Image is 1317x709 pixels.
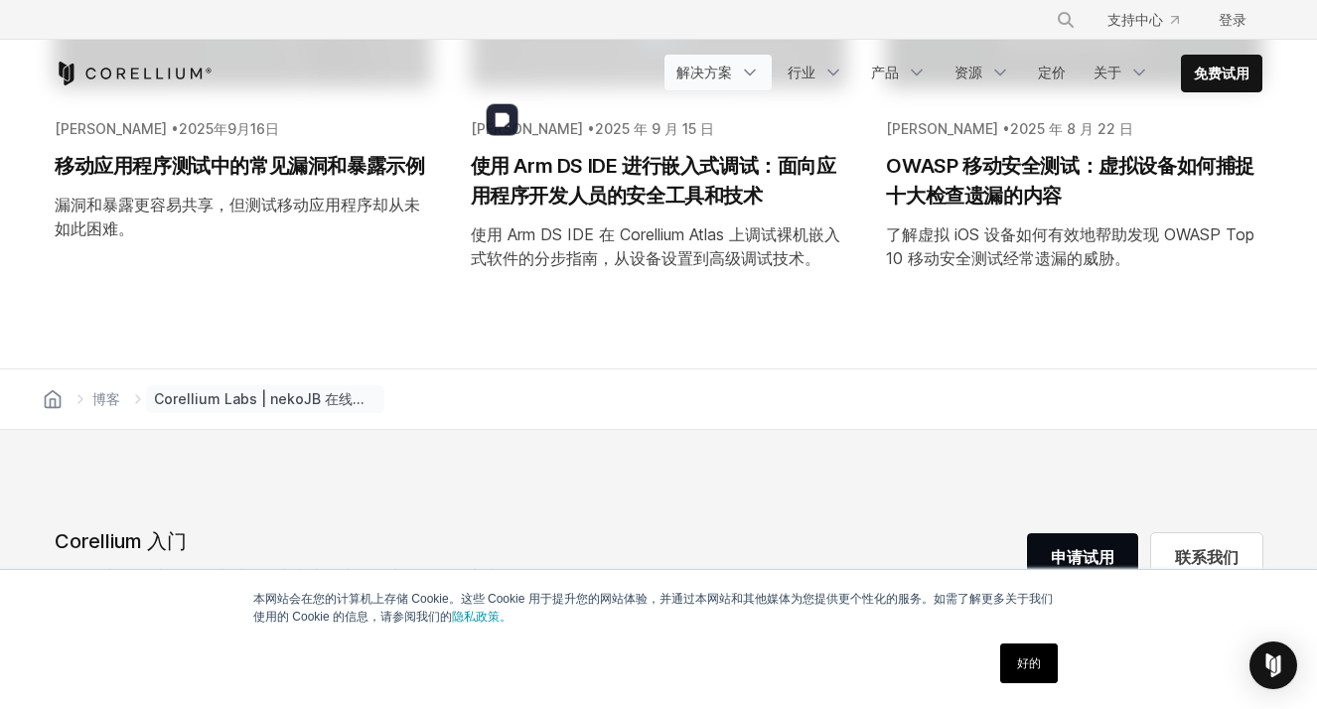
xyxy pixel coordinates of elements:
div: 导航菜单 [1032,2,1262,38]
font: 博客 [92,390,120,407]
a: 科雷利姆之家 [55,62,213,85]
font: 申请试用 [1051,547,1114,567]
font: [PERSON_NAME] • [55,120,179,137]
a: 博客 [88,385,124,413]
font: 免费试用 [1194,65,1249,81]
button: 搜索 [1048,2,1084,38]
a: 联系我们 [1151,533,1262,581]
font: 2025 年 9 月 15 日 [595,120,714,137]
a: 好的 [1000,643,1058,683]
font: 2025年9月16日 [179,120,279,137]
font: 使用 Arm DS IDE 进行嵌入式调试：面向应用程序开发人员的安全工具和技术 [471,154,836,208]
font: 我们致力于帮助您利用先进的技术彻底改变您的安全和开发实践。 [55,566,515,586]
font: Corellium Labs | nekoJB 在线：虚假 iOS 越狱还是安全陷阱？ [154,390,551,407]
font: 好的 [1017,656,1041,670]
font: Corellium 入门 [55,529,187,553]
a: 申请试用 [1027,533,1138,581]
font: 了解虚拟 iOS 设备如何有效地帮助发现 OWASP Top 10 移动安全测试经常遗漏的威胁。 [886,224,1254,268]
div: 导航菜单 [664,55,1262,92]
font: 联系我们 [1175,547,1239,567]
font: 关于 [1094,64,1121,80]
a: 隐私政策。 [452,610,512,624]
font: 登录 [1219,11,1246,28]
font: 本网站会在您的计算机上存储 Cookie。这些 Cookie 用于提升您的网站体验，并通过本网站和其他媒体为您提供更个性化的服务。如需了解更多关于我们使用的 Cookie 的信息，请参阅我们的 [253,592,1053,624]
font: 解决方案 [676,64,732,80]
font: OWASP 移动安全测试：虚拟设备如何捕捉十大检查遗漏的内容 [886,154,1254,208]
font: 漏洞和暴露更容易共享，但测试移动应用程序却从未如此困难。 [55,195,420,238]
font: 2025 年 8 月 22 日 [1010,120,1133,137]
font: 产品 [871,64,899,80]
font: 支持中心 [1107,11,1163,28]
font: [PERSON_NAME] • [471,120,595,137]
font: 行业 [788,64,815,80]
font: 使用 Arm DS IDE 在 Corellium Atlas 上调试裸机嵌入式软件的分步指南，从设备设置到高级调试技术。 [471,224,840,268]
font: 资源 [954,64,982,80]
font: 定价 [1038,64,1066,80]
font: 移动应用程序测试中的常见漏洞和暴露示例 [55,154,424,178]
div: Open Intercom Messenger [1249,641,1297,689]
font: [PERSON_NAME] • [886,120,1010,137]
